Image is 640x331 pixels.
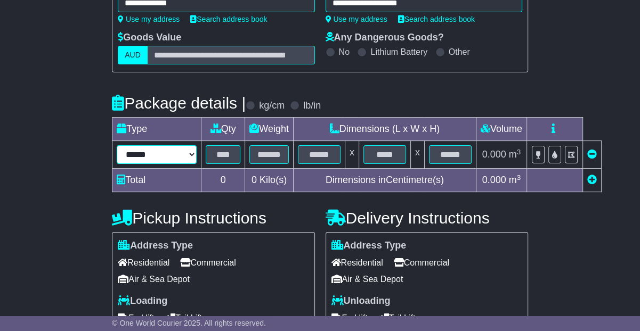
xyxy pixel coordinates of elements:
span: 0.000 [482,175,506,185]
a: Search address book [190,15,267,23]
span: 0 [252,175,257,185]
td: Dimensions in Centimetre(s) [293,169,476,192]
td: x [345,141,359,169]
span: 0.000 [482,149,506,160]
td: x [410,141,424,169]
a: Use my address [118,15,180,23]
span: Residential [118,254,169,271]
label: Address Type [118,240,193,252]
td: Weight [245,118,294,141]
span: Air & Sea Depot [118,271,190,287]
td: Type [112,118,201,141]
a: Use my address [326,15,387,23]
label: Goods Value [118,32,181,44]
a: Search address book [398,15,475,23]
h4: Delivery Instructions [326,209,528,227]
td: Kilo(s) [245,169,294,192]
td: Qty [201,118,245,141]
span: m [509,175,521,185]
label: AUD [118,46,148,64]
label: Unloading [331,295,391,307]
span: Air & Sea Depot [331,271,403,287]
label: No [339,47,350,57]
span: Forklift [118,310,154,326]
span: Forklift [331,310,368,326]
td: Dimensions (L x W x H) [293,118,476,141]
sup: 3 [517,173,521,181]
h4: Package details | [112,94,246,112]
label: Lithium Battery [370,47,427,57]
a: Remove this item [587,149,597,160]
label: Any Dangerous Goods? [326,32,444,44]
label: lb/in [303,100,321,112]
h4: Pickup Instructions [112,209,314,227]
span: Tail Lift [378,310,416,326]
span: Tail Lift [165,310,202,326]
td: Total [112,169,201,192]
label: Other [449,47,470,57]
label: Loading [118,295,167,307]
label: kg/cm [259,100,285,112]
span: Residential [331,254,383,271]
sup: 3 [517,148,521,156]
a: Add new item [587,175,597,185]
label: Address Type [331,240,407,252]
td: 0 [201,169,245,192]
td: Volume [476,118,526,141]
span: m [509,149,521,160]
span: © One World Courier 2025. All rights reserved. [112,319,266,327]
span: Commercial [180,254,236,271]
span: Commercial [394,254,449,271]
